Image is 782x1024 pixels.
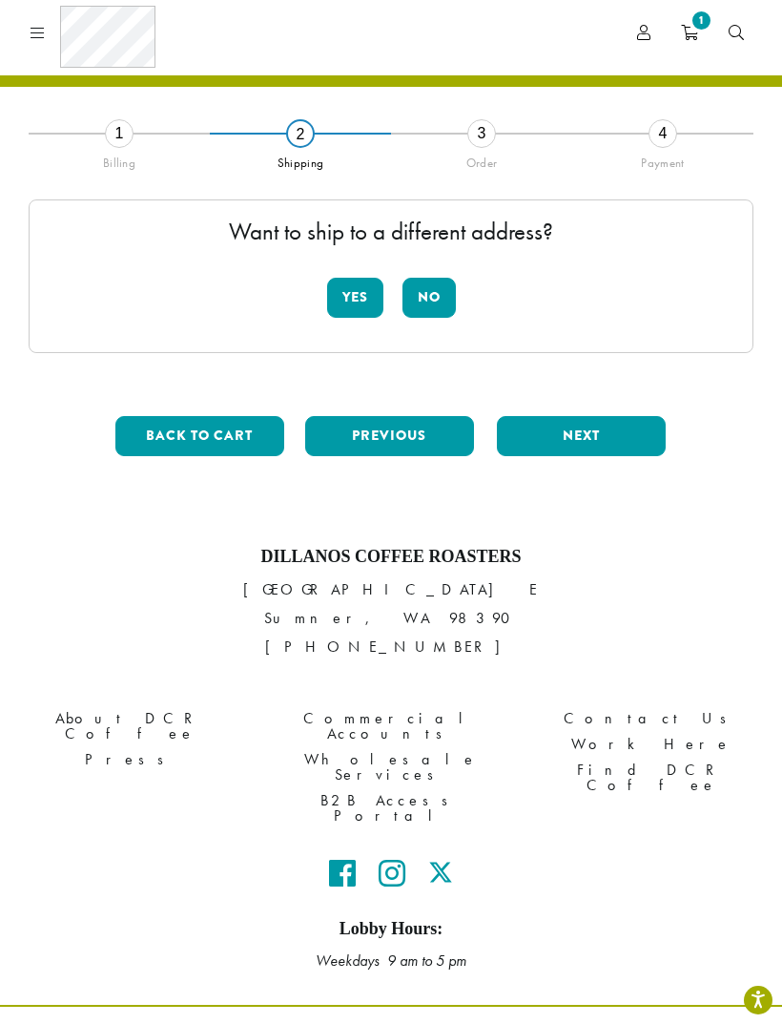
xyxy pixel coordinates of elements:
[402,278,456,318] button: No
[275,746,506,787] a: Wholesale Services
[572,148,753,171] div: Payment
[316,951,466,971] em: Weekdays 9 am to 5 pm
[14,575,768,661] p: [GEOGRAPHIC_DATA] E Sumner, WA 98390
[14,919,768,940] h5: Lobby Hours:
[49,219,733,243] p: Want to ship to a different address?
[115,416,284,456] button: Back to cart
[467,119,496,148] div: 3
[14,746,246,772] a: Press
[536,757,768,798] a: Find DCR Coffee
[275,705,506,746] a: Commercial Accounts
[689,8,714,33] span: 1
[713,17,759,49] a: Search
[327,278,383,318] button: Yes
[391,148,572,171] div: Order
[14,547,768,568] h4: Dillanos Coffee Roasters
[648,119,677,148] div: 4
[105,119,134,148] div: 1
[265,637,518,657] a: [PHONE_NUMBER]
[286,119,315,148] div: 2
[275,787,506,828] a: B2B Access Portal
[536,705,768,731] a: Contact Us
[210,148,391,171] div: Shipping
[29,148,210,171] div: Billing
[14,705,246,746] a: About DCR Coffee
[536,731,768,757] a: Work Here
[497,416,666,456] button: Next
[305,416,474,456] button: Previous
